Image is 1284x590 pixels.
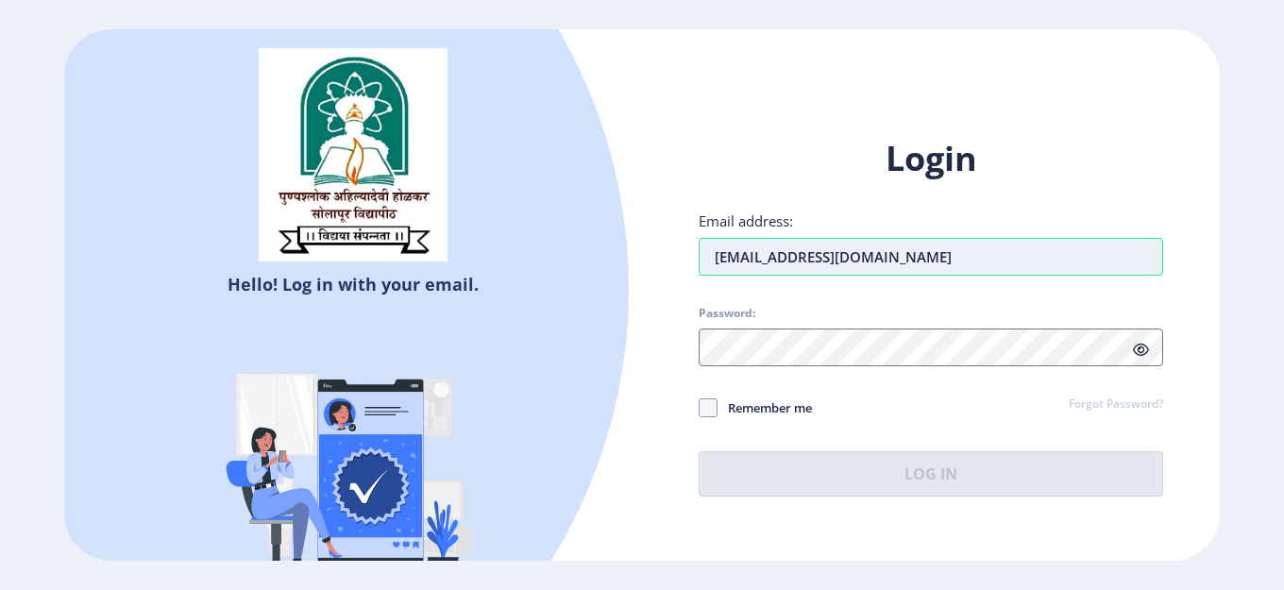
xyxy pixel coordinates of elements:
a: Forgot Password? [1069,396,1163,413]
span: Remember me [718,396,812,419]
img: sulogo.png [259,48,448,261]
label: Password: [699,306,755,321]
button: Log In [699,451,1163,497]
h1: Login [699,136,1163,181]
label: Email address: [699,211,793,230]
input: Email address [699,238,1163,276]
